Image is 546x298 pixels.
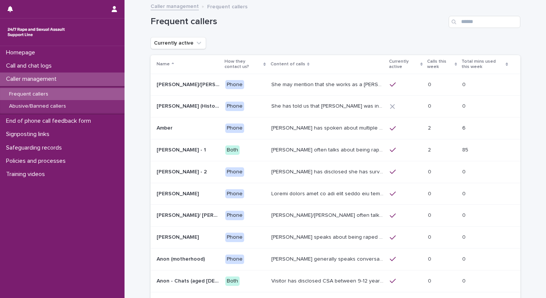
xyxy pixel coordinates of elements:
p: 0 [462,167,467,175]
div: Phone [225,211,244,220]
p: Signposting links [3,131,55,138]
p: Currently active [389,57,418,71]
p: Frequent callers [207,2,248,10]
p: Caller generally speaks conversationally about many different things in her life and rarely speak... [271,255,385,262]
p: Homepage [3,49,41,56]
tr: AmberAmber Phone[PERSON_NAME] has spoken about multiple experiences of [MEDICAL_DATA]. [PERSON_NA... [151,117,520,139]
p: 0 [428,80,433,88]
div: Phone [225,233,244,242]
tr: [PERSON_NAME] - 1[PERSON_NAME] - 1 Both[PERSON_NAME] often talks about being raped a night before... [151,139,520,161]
div: Phone [225,124,244,133]
tr: [PERSON_NAME]/ [PERSON_NAME][PERSON_NAME]/ [PERSON_NAME] Phone[PERSON_NAME]/[PERSON_NAME] often t... [151,205,520,227]
p: 0 [462,80,467,88]
p: Total mins used this week [461,57,504,71]
p: 0 [462,233,467,241]
p: Amber has spoken about multiple experiences of sexual abuse. Amber told us she is now 18 (as of 0... [271,124,385,131]
tr: [PERSON_NAME] (Historic Plan)[PERSON_NAME] (Historic Plan) PhoneShe has told us that [PERSON_NAME... [151,96,520,117]
div: Both [225,145,240,155]
p: 0 [462,276,467,284]
tr: [PERSON_NAME][PERSON_NAME] Phone[PERSON_NAME] speaks about being raped and abused by the police a... [151,227,520,249]
input: Search [449,16,520,28]
p: 0 [428,211,433,219]
p: [PERSON_NAME] - 1 [157,145,208,153]
p: She has told us that Prince Andrew was involved with her abuse. Men from Hollywood (or 'Hollywood... [271,102,385,110]
p: 0 [462,255,467,262]
p: Caller speaks about being raped and abused by the police and her ex-husband of 20 years. She has ... [271,233,385,241]
div: Phone [225,102,244,111]
p: Policies and processes [3,157,72,165]
div: Both [225,276,240,286]
p: Caller management [3,76,63,83]
tr: Anon - Chats (aged [DEMOGRAPHIC_DATA])Anon - Chats (aged [DEMOGRAPHIC_DATA]) BothVisitor has disc... [151,270,520,292]
tr: [PERSON_NAME][PERSON_NAME] PhoneLoremi dolors amet co adi elit seddo eiu tempor in u labor et dol... [151,183,520,205]
p: [PERSON_NAME] - 2 [157,167,208,175]
a: Caller management [151,2,199,10]
div: Phone [225,255,244,264]
p: 0 [428,189,433,197]
p: 0 [428,233,433,241]
p: 0 [462,189,467,197]
p: Visitor has disclosed CSA between 9-12 years of age involving brother in law who lifted them out ... [271,276,385,284]
p: 0 [428,255,433,262]
div: Phone [225,189,244,199]
p: Anna/Emma often talks about being raped at gunpoint at the age of 13/14 by her ex-partner, aged 1... [271,211,385,219]
tr: [PERSON_NAME] - 2[PERSON_NAME] - 2 Phone[PERSON_NAME] has disclosed she has survived two rapes, o... [151,161,520,183]
p: 85 [462,145,470,153]
p: Anon - Chats (aged 16 -17) [157,276,221,284]
tr: [PERSON_NAME]/[PERSON_NAME] (Anon/'I don't know'/'I can't remember')[PERSON_NAME]/[PERSON_NAME] (... [151,74,520,96]
p: 0 [428,167,433,175]
p: Safeguarding records [3,144,68,151]
p: Abbie/Emily (Anon/'I don't know'/'I can't remember') [157,80,221,88]
p: Name [157,60,170,68]
p: 0 [462,211,467,219]
p: [PERSON_NAME] [157,189,200,197]
p: Andrew shared that he has been raped and beaten by a group of men in or near his home twice withi... [271,189,385,197]
p: Anon (motherhood) [157,255,206,262]
p: How they contact us? [225,57,261,71]
p: 2 [428,145,432,153]
p: 2 [428,124,432,131]
tr: Anon (motherhood)Anon (motherhood) Phone[PERSON_NAME] generally speaks conversationally about man... [151,248,520,270]
p: Calls this week [427,57,453,71]
p: Abusive/Banned callers [3,103,72,110]
p: Call and chat logs [3,62,58,69]
p: 0 [428,102,433,110]
p: Amber [157,124,174,131]
p: She may mention that she works as a Nanny, looking after two children. Abbie / Emily has let us k... [271,80,385,88]
p: Content of calls [271,60,305,68]
p: End of phone call feedback form [3,117,97,125]
p: 6 [462,124,467,131]
button: Currently active [151,37,206,49]
p: [PERSON_NAME] (Historic Plan) [157,102,221,110]
p: 0 [462,102,467,110]
div: Phone [225,80,244,90]
p: [PERSON_NAME] [157,233,200,241]
p: Amy has disclosed she has survived two rapes, one in the UK and the other in Australia in 2013. S... [271,167,385,175]
div: Phone [225,167,244,177]
p: Amy often talks about being raped a night before or 2 weeks ago or a month ago. She also makes re... [271,145,385,153]
p: Frequent callers [3,91,54,97]
p: 0 [428,276,433,284]
h1: Frequent callers [151,16,446,27]
p: Training videos [3,171,51,178]
p: [PERSON_NAME]/ [PERSON_NAME] [157,211,221,219]
img: rhQMoQhaT3yELyF149Cw [6,25,66,40]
